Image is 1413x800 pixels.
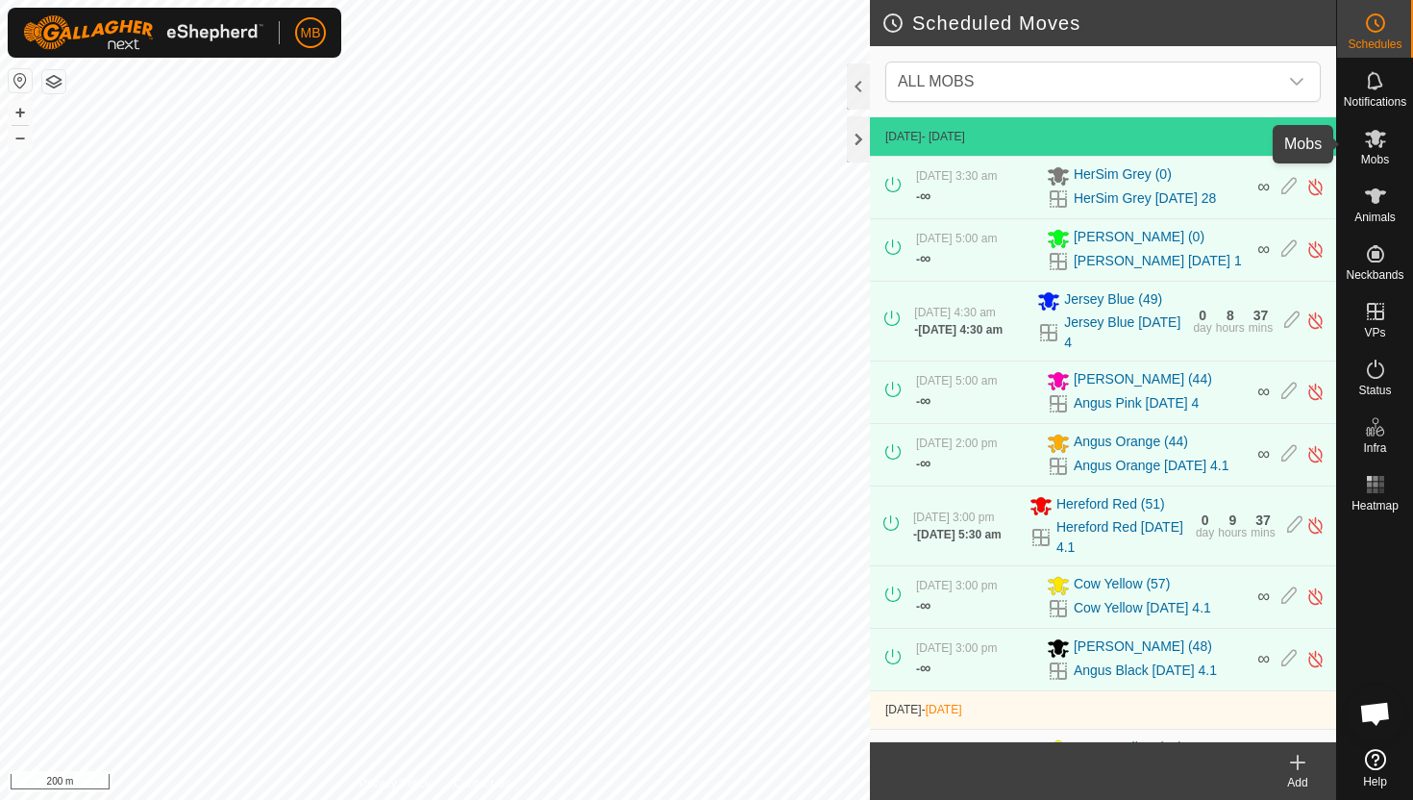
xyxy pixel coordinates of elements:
[916,185,930,208] div: -
[1056,494,1165,517] span: Hereford Red (51)
[1199,309,1206,322] div: 0
[1074,637,1212,660] span: [PERSON_NAME] (48)
[1344,96,1406,108] span: Notifications
[1074,661,1217,681] a: Angus Black [DATE] 4.1
[1074,188,1216,209] a: HerSim Grey [DATE] 28
[1074,369,1212,392] span: [PERSON_NAME] (44)
[1257,382,1270,401] span: ∞
[1364,327,1385,338] span: VPs
[1257,239,1270,259] span: ∞
[1255,513,1271,527] div: 37
[1347,685,1404,742] div: Open chat
[1216,322,1245,334] div: hours
[1363,442,1386,454] span: Infra
[1074,227,1204,250] span: [PERSON_NAME] (0)
[42,70,65,93] button: Map Layers
[1202,513,1209,527] div: 0
[885,703,922,716] span: [DATE]
[1306,382,1325,402] img: Turn off schedule move
[1218,527,1247,538] div: hours
[1351,500,1399,512] span: Heatmap
[916,247,930,270] div: -
[1277,62,1316,101] div: dropdown trigger
[1074,456,1229,476] a: Angus Orange [DATE] 4.1
[1354,212,1396,223] span: Animals
[1306,649,1325,669] img: Turn off schedule move
[913,511,994,524] span: [DATE] 3:00 pm
[1306,515,1325,536] img: Turn off schedule move
[1074,737,1183,761] span: Jersey Yellow (47)
[920,250,930,266] span: ∞
[916,389,930,412] div: -
[1056,517,1184,558] a: Hereford Red [DATE] 4.1
[1251,527,1275,538] div: mins
[916,452,930,475] div: -
[1257,177,1270,196] span: ∞
[1228,513,1236,527] div: 9
[926,703,962,716] span: [DATE]
[1074,251,1242,271] a: [PERSON_NAME] [DATE] 1
[1196,527,1214,538] div: day
[1257,587,1270,606] span: ∞
[454,775,510,792] a: Contact Us
[1306,587,1325,607] img: Turn off schedule move
[885,130,922,143] span: [DATE]
[881,12,1336,35] h2: Scheduled Moves
[1064,289,1162,312] span: Jersey Blue (49)
[1074,393,1199,413] a: Angus Pink [DATE] 4
[1306,444,1325,464] img: Turn off schedule move
[1346,269,1403,281] span: Neckbands
[920,187,930,204] span: ∞
[920,660,930,676] span: ∞
[916,579,997,592] span: [DATE] 3:00 pm
[9,101,32,124] button: +
[23,15,263,50] img: Gallagher Logo
[916,657,930,680] div: -
[1064,312,1181,353] a: Jersey Blue [DATE] 4
[916,169,997,183] span: [DATE] 3:30 am
[898,73,974,89] span: ALL MOBS
[916,232,997,245] span: [DATE] 5:00 am
[920,597,930,613] span: ∞
[9,126,32,149] button: –
[1361,154,1389,165] span: Mobs
[920,455,930,471] span: ∞
[1259,774,1336,791] div: Add
[1363,776,1387,787] span: Help
[1227,309,1234,322] div: 8
[890,62,1277,101] span: ALL MOBS
[1358,385,1391,396] span: Status
[914,306,995,319] span: [DATE] 4:30 am
[1257,444,1270,463] span: ∞
[922,703,962,716] span: -
[916,374,997,387] span: [DATE] 5:00 am
[359,775,431,792] a: Privacy Policy
[1306,311,1325,331] img: Turn off schedule move
[1193,322,1211,334] div: day
[1253,309,1269,322] div: 37
[916,594,930,617] div: -
[1348,38,1401,50] span: Schedules
[301,23,321,43] span: MB
[1337,741,1413,795] a: Help
[1306,239,1325,260] img: Turn off schedule move
[920,392,930,409] span: ∞
[918,323,1003,337] span: [DATE] 4:30 am
[1257,649,1270,668] span: ∞
[1249,322,1273,334] div: mins
[913,526,1002,543] div: -
[916,641,997,655] span: [DATE] 3:00 pm
[1074,164,1172,187] span: HerSim Grey (0)
[9,69,32,92] button: Reset Map
[1306,177,1325,197] img: Turn off schedule move
[916,437,997,450] span: [DATE] 2:00 pm
[1074,574,1170,597] span: Cow Yellow (57)
[914,321,1003,338] div: -
[917,528,1002,541] span: [DATE] 5:30 am
[1074,598,1211,618] a: Cow Yellow [DATE] 4.1
[1074,432,1188,455] span: Angus Orange (44)
[922,130,965,143] span: - [DATE]
[916,740,966,756] span: 4:00 am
